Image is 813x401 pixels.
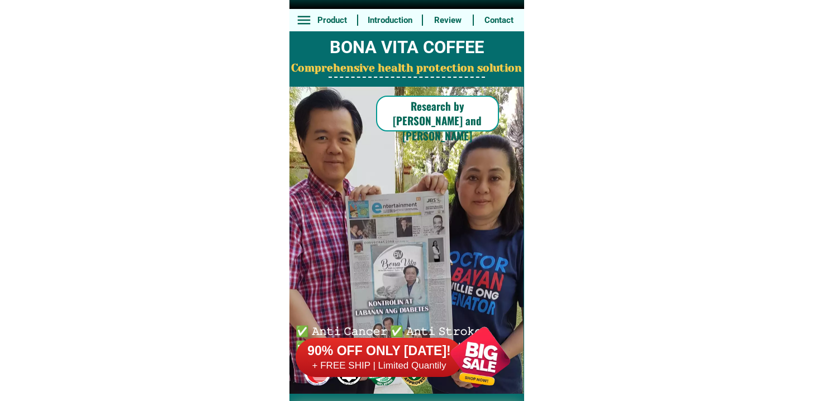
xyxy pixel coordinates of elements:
[296,360,463,372] h6: + FREE SHIP | Limited Quantily
[296,343,463,360] h6: 90% OFF ONLY [DATE]!
[376,98,499,143] h6: Research by [PERSON_NAME] and [PERSON_NAME]
[289,35,524,61] h2: BONA VITA COFFEE
[429,14,467,27] h6: Review
[313,14,351,27] h6: Product
[480,14,518,27] h6: Contact
[364,14,416,27] h6: Introduction
[289,60,524,77] h2: Comprehensive health protection solution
